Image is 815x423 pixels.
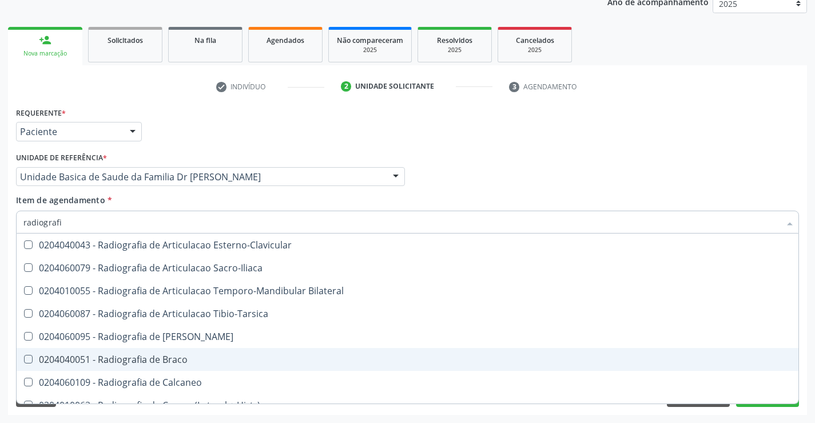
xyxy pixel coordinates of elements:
span: Na fila [194,35,216,45]
div: 2025 [506,46,563,54]
div: 0204040051 - Radiografia de Braco [23,355,792,364]
div: 2 [341,81,351,92]
div: 0204060079 - Radiografia de Articulacao Sacro-Iliaca [23,263,792,272]
div: 2025 [337,46,403,54]
input: Buscar por procedimentos [23,211,780,234]
span: Paciente [20,126,118,137]
label: Requerente [16,104,66,122]
div: 2025 [426,46,483,54]
span: Não compareceram [337,35,403,45]
span: Solicitados [108,35,143,45]
span: Agendados [267,35,304,45]
div: 0204060095 - Radiografia de [PERSON_NAME] [23,332,792,341]
div: Nova marcação [16,49,74,58]
div: 0204060109 - Radiografia de Calcaneo [23,378,792,387]
div: 0204010063 - Radiografia de Cavum (Lateral + Hirtz) [23,401,792,410]
div: 0204040043 - Radiografia de Articulacao Esterno-Clavicular [23,240,792,250]
div: 0204010055 - Radiografia de Articulacao Temporo-Mandibular Bilateral [23,286,792,295]
span: Cancelados [516,35,554,45]
div: 0204060087 - Radiografia de Articulacao Tibio-Tarsica [23,309,792,318]
span: Unidade Basica de Saude da Familia Dr [PERSON_NAME] [20,171,381,183]
span: Item de agendamento [16,195,105,205]
div: Unidade solicitante [355,81,434,92]
div: person_add [39,34,51,46]
label: Unidade de referência [16,149,107,167]
span: Resolvidos [437,35,472,45]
